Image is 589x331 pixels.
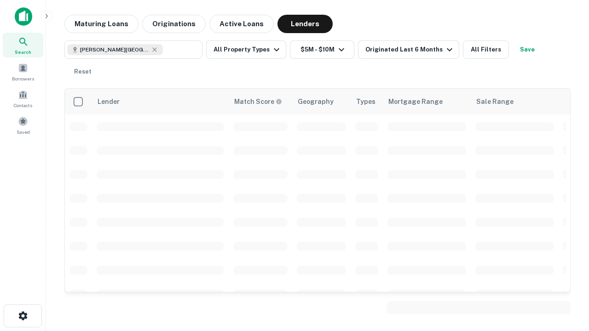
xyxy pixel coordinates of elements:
[17,128,30,136] span: Saved
[476,96,514,107] div: Sale Range
[3,59,43,84] a: Borrowers
[80,46,149,54] span: [PERSON_NAME][GEOGRAPHIC_DATA], [GEOGRAPHIC_DATA]
[351,89,383,114] th: Types
[12,75,34,82] span: Borrowers
[14,102,32,109] span: Contacts
[471,89,559,114] th: Sale Range
[388,96,443,107] div: Mortgage Range
[15,7,32,26] img: capitalize-icon.png
[298,96,334,107] div: Geography
[234,97,282,107] div: Capitalize uses an advanced AI algorithm to match your search with the best lender. The match sco...
[15,48,31,56] span: Search
[277,15,333,33] button: Lenders
[290,40,354,59] button: $5M - $10M
[3,113,43,137] a: Saved
[98,96,120,107] div: Lender
[3,86,43,111] a: Contacts
[383,89,471,114] th: Mortgage Range
[3,33,43,57] a: Search
[234,97,280,107] h6: Match Score
[92,89,229,114] th: Lender
[463,40,509,59] button: All Filters
[68,63,98,81] button: Reset
[365,44,455,55] div: Originated Last 6 Months
[292,89,351,114] th: Geography
[356,96,375,107] div: Types
[513,40,542,59] button: Save your search to get updates of matches that match your search criteria.
[543,257,589,302] iframe: Chat Widget
[209,15,274,33] button: Active Loans
[358,40,459,59] button: Originated Last 6 Months
[64,15,139,33] button: Maturing Loans
[142,15,206,33] button: Originations
[206,40,286,59] button: All Property Types
[229,89,292,114] th: Capitalize uses an advanced AI algorithm to match your search with the best lender. The match sco...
